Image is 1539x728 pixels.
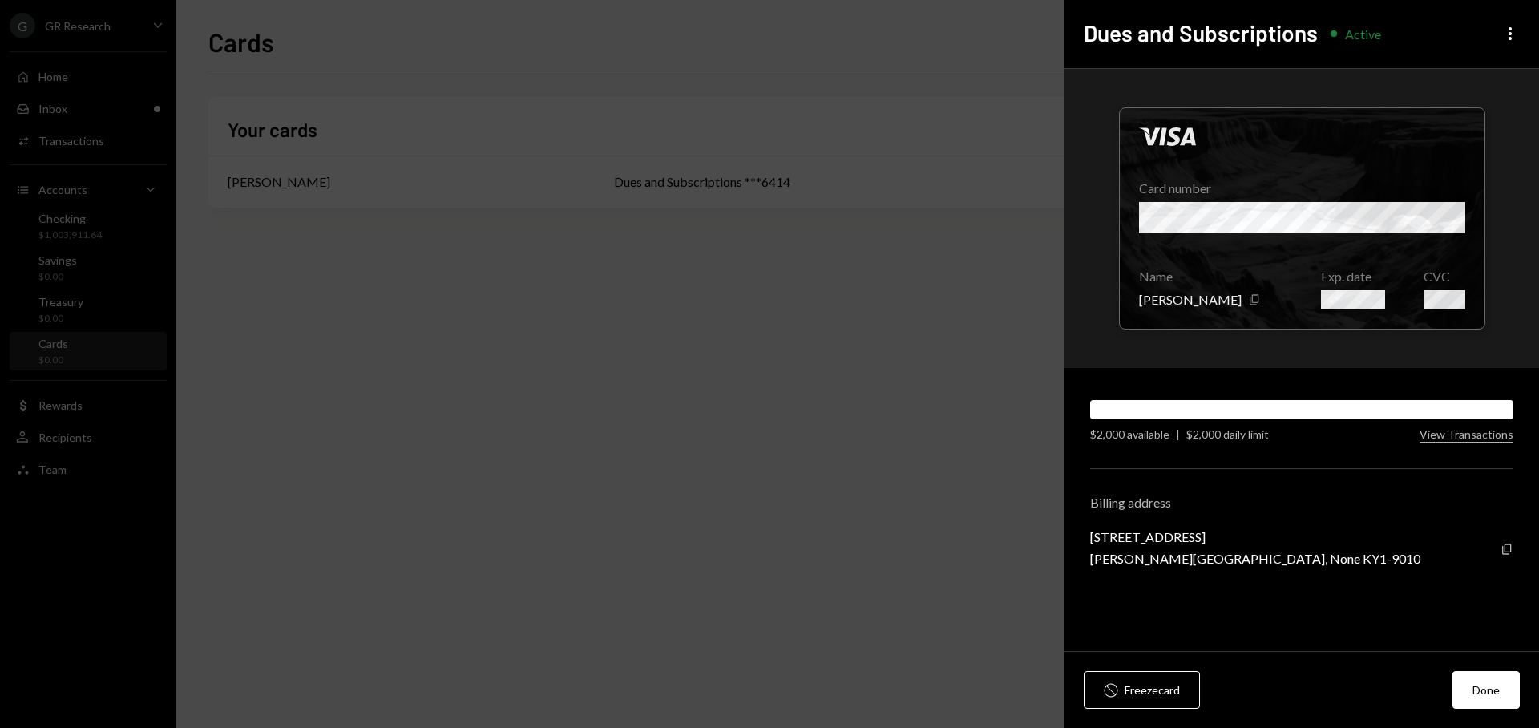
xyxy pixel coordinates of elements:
div: Active [1345,26,1381,42]
button: View Transactions [1420,427,1513,443]
div: $2,000 available [1090,426,1169,443]
div: [PERSON_NAME][GEOGRAPHIC_DATA], None KY1-9010 [1090,551,1420,566]
div: $2,000 daily limit [1186,426,1269,443]
div: Billing address [1090,495,1513,510]
div: [STREET_ADDRESS] [1090,529,1420,544]
div: | [1176,426,1180,443]
button: Done [1452,671,1520,709]
div: Click to hide [1119,107,1485,330]
button: Freezecard [1084,671,1200,709]
div: Freeze card [1125,681,1180,698]
h2: Dues and Subscriptions [1084,18,1318,49]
